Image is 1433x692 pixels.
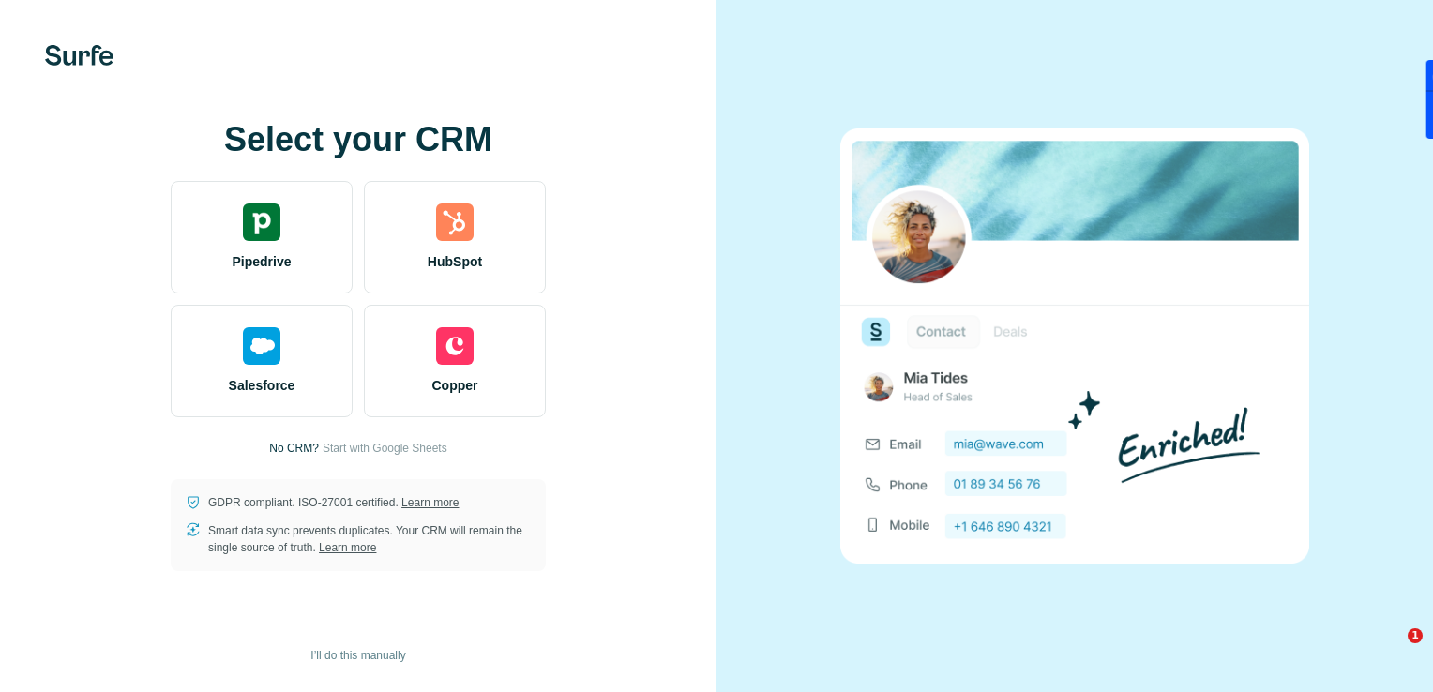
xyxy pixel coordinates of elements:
[1058,343,1433,641] iframe: Intercom notifications message
[1369,628,1414,673] iframe: Intercom live chat
[323,440,447,457] button: Start with Google Sheets
[45,45,113,66] img: Surfe's logo
[1408,628,1423,643] span: 1
[432,376,478,395] span: Copper
[208,522,531,556] p: Smart data sync prevents duplicates. Your CRM will remain the single source of truth.
[232,252,291,271] span: Pipedrive
[319,541,376,554] a: Learn more
[208,494,459,511] p: GDPR compliant. ISO-27001 certified.
[297,641,418,669] button: I’ll do this manually
[401,496,459,509] a: Learn more
[243,203,280,241] img: pipedrive's logo
[171,121,546,158] h1: Select your CRM
[840,128,1309,563] img: none image
[310,647,405,664] span: I’ll do this manually
[436,203,474,241] img: hubspot's logo
[269,440,319,457] p: No CRM?
[428,252,482,271] span: HubSpot
[436,327,474,365] img: copper's logo
[229,376,295,395] span: Salesforce
[243,327,280,365] img: salesforce's logo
